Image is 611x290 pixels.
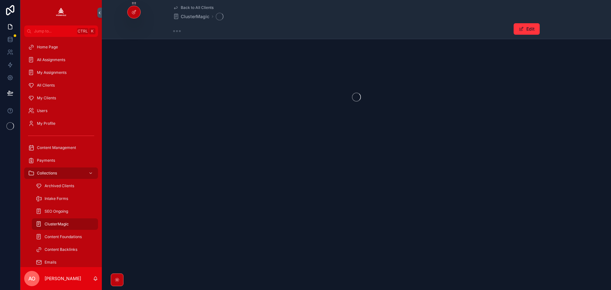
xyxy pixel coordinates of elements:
[32,218,98,230] a: ClusterMagic
[24,25,98,37] button: Jump to...CtrlK
[77,28,88,34] span: Ctrl
[24,155,98,166] a: Payments
[32,206,98,217] a: SEO Ongoing
[37,57,65,62] span: All Assignments
[37,83,55,88] span: All Clients
[45,247,77,252] span: Content Backlinks
[37,95,56,101] span: My Clients
[181,5,214,10] span: Back to All Clients
[173,13,209,20] a: ClusterMagic
[45,260,56,265] span: Emails
[45,196,68,201] span: Intake Forms
[37,121,55,126] span: My Profile
[24,92,98,104] a: My Clients
[24,41,98,53] a: Home Page
[24,167,98,179] a: Collections
[32,257,98,268] a: Emails
[34,29,74,34] span: Jump to...
[24,54,98,66] a: All Assignments
[37,158,55,163] span: Payments
[45,234,82,239] span: Content Foundations
[56,8,66,18] img: App logo
[181,13,209,20] span: ClusterMagic
[514,23,540,35] button: Edit
[45,183,74,188] span: Archived Clients
[24,142,98,153] a: Content Management
[45,209,68,214] span: SEO Ongoing
[90,29,95,34] span: K
[45,275,81,282] p: [PERSON_NAME]
[24,105,98,117] a: Users
[173,5,214,10] a: Back to All Clients
[28,275,35,282] span: AO
[37,70,67,75] span: My Assignments
[32,231,98,243] a: Content Foundations
[37,145,76,150] span: Content Management
[37,171,57,176] span: Collections
[24,118,98,129] a: My Profile
[45,222,69,227] span: ClusterMagic
[24,67,98,78] a: My Assignments
[37,45,58,50] span: Home Page
[20,37,102,267] div: scrollable content
[32,180,98,192] a: Archived Clients
[24,80,98,91] a: All Clients
[37,108,47,113] span: Users
[32,193,98,204] a: Intake Forms
[32,244,98,255] a: Content Backlinks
